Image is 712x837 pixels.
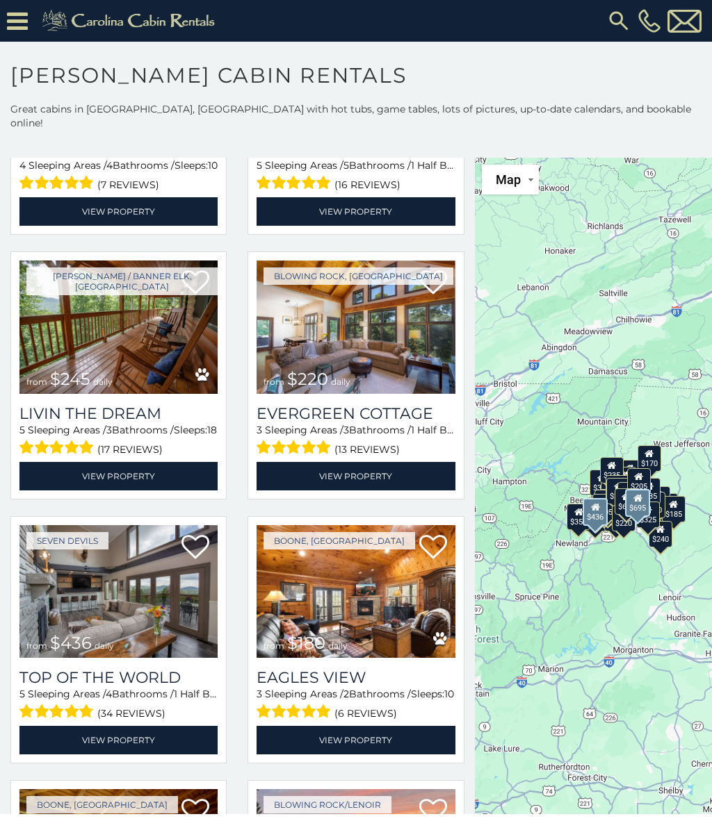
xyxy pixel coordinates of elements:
[264,640,284,651] span: from
[444,688,454,700] span: 10
[19,424,25,436] span: 5
[19,525,218,658] img: Top of the World
[627,467,651,494] div: $205
[264,532,415,549] a: Boone, [GEOGRAPHIC_DATA]
[343,688,349,700] span: 2
[567,504,590,530] div: $355
[97,440,163,458] span: (17 reviews)
[613,466,636,492] div: $320
[257,668,455,687] a: Eagles View
[19,260,218,393] img: Livin the Dream
[106,688,112,700] span: 4
[174,688,237,700] span: 1 Half Baths /
[26,796,178,813] a: Boone, [GEOGRAPHIC_DATA]
[97,704,165,722] span: (34 reviews)
[343,159,349,172] span: 5
[257,159,262,172] span: 5
[35,7,227,35] img: Khaki-logo.png
[50,633,92,653] span: $436
[19,688,25,700] span: 5
[636,501,660,527] div: $325
[482,165,539,194] button: Change map style
[496,172,521,187] span: Map
[257,158,455,194] div: Sleeping Areas / Bathrooms / Sleeps:
[592,493,616,520] div: $205
[583,497,608,525] div: $436
[257,726,455,754] a: View Property
[264,267,453,285] a: Blowing Rock, [GEOGRAPHIC_DATA]
[50,369,90,389] span: $245
[607,478,631,504] div: $245
[638,445,661,472] div: $170
[257,525,455,658] img: Eagles View
[328,640,348,651] span: daily
[583,505,607,531] div: $345
[419,533,447,563] a: Add to favorites
[257,424,262,436] span: 3
[19,525,218,658] a: Top of the World from $436 daily
[19,404,218,423] a: Livin the Dream
[19,423,218,458] div: Sleeping Areas / Bathrooms / Sleeps:
[208,159,218,172] span: 10
[257,197,455,226] a: View Property
[606,474,629,501] div: $525
[19,159,26,172] span: 4
[343,424,349,436] span: 3
[649,520,672,547] div: $240
[181,533,209,563] a: Add to favorites
[334,440,400,458] span: (13 reviews)
[19,726,218,754] a: View Property
[207,424,217,436] span: 18
[411,159,474,172] span: 1 Half Baths /
[26,267,218,295] a: [PERSON_NAME] / Banner Elk, [GEOGRAPHIC_DATA]
[257,688,262,700] span: 3
[612,504,636,531] div: $220
[257,687,455,722] div: Sleeping Areas / Bathrooms / Sleeps:
[19,260,218,393] a: Livin the Dream from $245 daily
[618,459,642,486] div: $525
[19,158,218,194] div: Sleeping Areas / Bathrooms / Sleeps:
[19,197,218,226] a: View Property
[257,423,455,458] div: Sleeping Areas / Bathrooms / Sleeps:
[97,176,159,194] span: (7 reviews)
[334,704,397,722] span: (6 reviews)
[19,462,218,490] a: View Property
[264,796,391,813] a: Blowing Rock/Lenoir
[287,369,328,389] span: $220
[19,687,218,722] div: Sleeping Areas / Bathrooms / Sleeps:
[106,159,113,172] span: 4
[26,532,108,549] a: Seven Devils
[331,376,350,387] span: daily
[95,640,114,651] span: daily
[19,668,218,687] a: Top of the World
[600,457,624,483] div: $235
[615,488,638,515] div: $675
[264,376,284,387] span: from
[106,424,112,436] span: 3
[662,496,686,522] div: $185
[257,462,455,490] a: View Property
[181,797,209,827] a: Add to favorites
[257,260,455,393] a: Evergreen Cottage from $220 daily
[411,424,474,436] span: 1 Half Baths /
[419,797,447,827] a: Add to favorites
[93,376,113,387] span: daily
[257,404,455,423] a: Evergreen Cottage
[590,469,614,495] div: $305
[606,8,631,33] img: search-regular.svg
[26,640,47,651] span: from
[287,633,325,653] span: $180
[257,525,455,658] a: Eagles View from $180 daily
[334,176,400,194] span: (16 reviews)
[257,260,455,393] img: Evergreen Cottage
[635,9,664,33] a: [PHONE_NUMBER]
[26,376,47,387] span: from
[626,489,651,517] div: $695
